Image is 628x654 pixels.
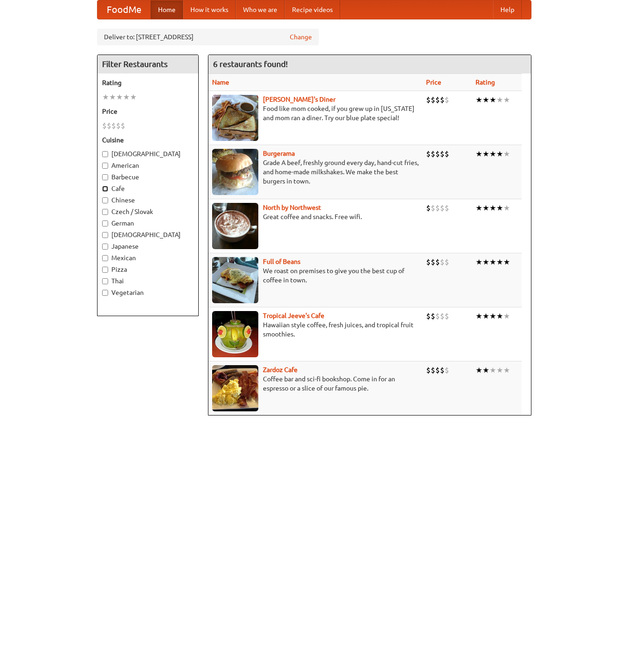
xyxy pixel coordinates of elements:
[426,203,431,213] li: $
[102,290,108,296] input: Vegetarian
[431,365,435,375] li: $
[212,374,419,393] p: Coffee bar and sci-fi bookshop. Come in for an espresso or a slice of our famous pie.
[496,365,503,375] li: ★
[440,95,445,105] li: $
[116,92,123,102] li: ★
[482,311,489,321] li: ★
[212,311,258,357] img: jeeves.jpg
[426,95,431,105] li: $
[503,257,510,267] li: ★
[426,257,431,267] li: $
[431,311,435,321] li: $
[102,255,108,261] input: Mexican
[263,366,298,373] a: Zardoz Cafe
[102,186,108,192] input: Cafe
[476,257,482,267] li: ★
[102,244,108,250] input: Japanese
[102,78,194,87] h5: Rating
[426,311,431,321] li: $
[431,95,435,105] li: $
[263,204,321,211] a: North by Northwest
[121,121,125,131] li: $
[503,311,510,321] li: ★
[212,203,258,249] img: north.jpg
[431,203,435,213] li: $
[212,104,419,122] p: Food like mom cooked, if you grew up in [US_STATE] and mom ran a diner. Try our blue plate special!
[212,266,419,285] p: We roast on premises to give you the best cup of coffee in town.
[212,212,419,221] p: Great coffee and snacks. Free wifi.
[426,365,431,375] li: $
[102,207,194,216] label: Czech / Slovak
[263,150,295,157] a: Burgerama
[476,79,495,86] a: Rating
[435,203,440,213] li: $
[183,0,236,19] a: How it works
[440,149,445,159] li: $
[102,253,194,263] label: Mexican
[503,95,510,105] li: ★
[212,95,258,141] img: sallys.jpg
[476,311,482,321] li: ★
[102,92,109,102] li: ★
[445,257,449,267] li: $
[263,96,335,103] b: [PERSON_NAME]'s Diner
[102,161,194,170] label: American
[102,220,108,226] input: German
[489,365,496,375] li: ★
[435,149,440,159] li: $
[476,365,482,375] li: ★
[435,95,440,105] li: $
[445,95,449,105] li: $
[151,0,183,19] a: Home
[426,79,441,86] a: Price
[102,267,108,273] input: Pizza
[102,265,194,274] label: Pizza
[496,149,503,159] li: ★
[102,232,108,238] input: [DEMOGRAPHIC_DATA]
[285,0,340,19] a: Recipe videos
[482,257,489,267] li: ★
[445,311,449,321] li: $
[476,149,482,159] li: ★
[503,365,510,375] li: ★
[102,219,194,228] label: German
[102,184,194,193] label: Cafe
[482,95,489,105] li: ★
[503,149,510,159] li: ★
[440,311,445,321] li: $
[212,365,258,411] img: zardoz.jpg
[130,92,137,102] li: ★
[493,0,522,19] a: Help
[212,79,229,86] a: Name
[111,121,116,131] li: $
[489,149,496,159] li: ★
[496,257,503,267] li: ★
[482,203,489,213] li: ★
[445,203,449,213] li: $
[98,0,151,19] a: FoodMe
[435,257,440,267] li: $
[489,95,496,105] li: ★
[482,149,489,159] li: ★
[435,365,440,375] li: $
[476,95,482,105] li: ★
[236,0,285,19] a: Who we are
[489,257,496,267] li: ★
[445,149,449,159] li: $
[102,174,108,180] input: Barbecue
[109,92,116,102] li: ★
[102,135,194,145] h5: Cuisine
[102,288,194,297] label: Vegetarian
[102,151,108,157] input: [DEMOGRAPHIC_DATA]
[440,203,445,213] li: $
[107,121,111,131] li: $
[116,121,121,131] li: $
[97,29,319,45] div: Deliver to: [STREET_ADDRESS]
[482,365,489,375] li: ★
[489,203,496,213] li: ★
[263,312,324,319] a: Tropical Jeeve's Cafe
